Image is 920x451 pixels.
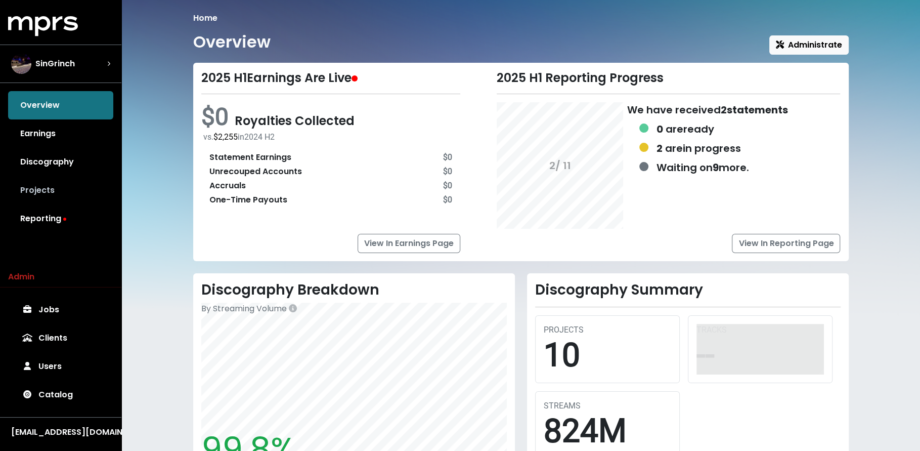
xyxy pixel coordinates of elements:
b: 2 statements [721,103,788,117]
div: 824M [544,412,671,451]
div: vs. in 2024 H2 [203,131,461,143]
a: Users [8,352,113,381]
a: Projects [8,176,113,204]
span: Administrate [776,39,842,51]
div: We have received [627,102,788,229]
span: SinGrinch [35,58,75,70]
div: Waiting on more. [656,160,749,175]
h2: Discography Summary [535,281,841,299]
span: Royalties Collected [235,112,355,129]
div: Statement Earnings [209,151,291,163]
li: Home [193,12,217,24]
nav: breadcrumb [193,12,849,24]
b: 0 [656,122,663,136]
span: $2,255 [213,132,238,142]
a: Reporting [8,204,113,233]
div: $0 [443,151,452,163]
button: [EMAIL_ADDRESS][DOMAIN_NAME] [8,426,113,439]
a: mprs logo [8,20,78,31]
div: PROJECTS [544,324,671,336]
div: 2025 H1 Earnings Are Live [201,71,461,86]
div: [EMAIL_ADDRESS][DOMAIN_NAME] [11,426,110,438]
span: $0 [201,102,235,131]
a: Jobs [8,296,113,324]
button: Administrate [769,35,849,55]
div: 10 [544,336,671,375]
img: The selected account / producer [11,54,31,74]
b: 2 [656,141,663,155]
a: Earnings [8,119,113,148]
div: Unrecouped Accounts [209,166,302,178]
h1: Overview [193,32,271,52]
div: One-Time Payouts [209,194,287,206]
div: are ready [656,121,714,137]
div: $0 [443,180,452,192]
div: Accruals [209,180,246,192]
div: are in progress [656,141,741,156]
h2: Discography Breakdown [201,281,507,299]
div: $0 [443,166,452,178]
a: Catalog [8,381,113,409]
div: 2025 H1 Reporting Progress [497,71,840,86]
div: STREAMS [544,400,671,412]
b: 9 [713,160,719,175]
div: $0 [443,194,452,206]
a: View In Earnings Page [358,234,460,253]
a: Discography [8,148,113,176]
a: Clients [8,324,113,352]
a: View In Reporting Page [732,234,840,253]
span: By Streaming Volume [201,303,287,314]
